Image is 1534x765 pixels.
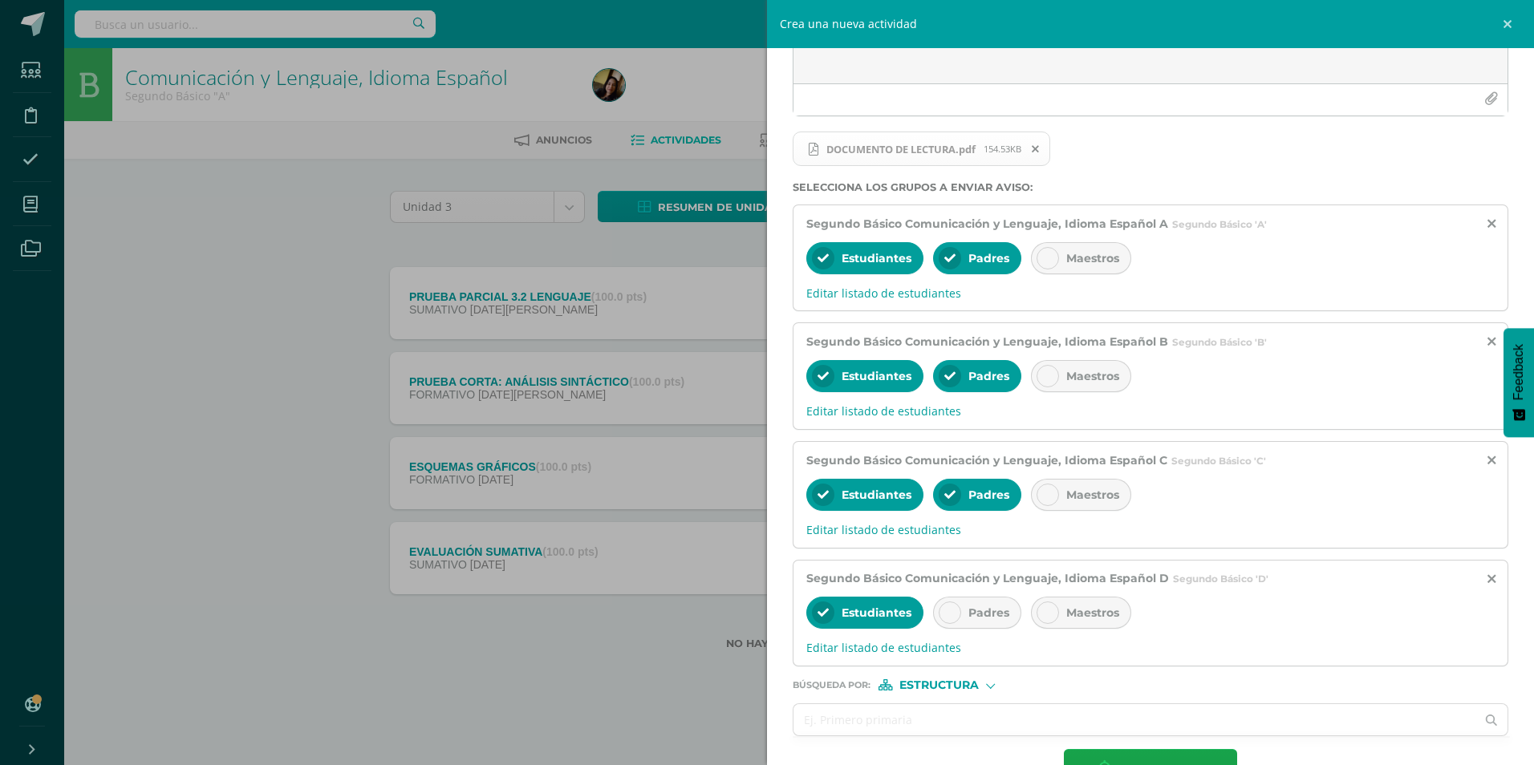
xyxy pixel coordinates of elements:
[806,640,1495,655] span: Editar listado de estudiantes
[879,679,999,690] div: [object Object]
[968,369,1009,383] span: Padres
[806,217,1168,231] span: Segundo Básico Comunicación y Lenguaje, Idioma Español A
[793,704,1475,735] input: Ej. Primero primaria
[1172,218,1267,230] span: Segundo Básico 'A'
[1022,140,1049,158] span: Remover archivo
[818,143,984,156] span: DOCUMENTO DE LECTURA.pdf
[1173,573,1268,585] span: Segundo Básico 'D'
[1172,336,1267,348] span: Segundo Básico 'B'
[793,681,870,690] span: Búsqueda por :
[842,251,911,265] span: Estudiantes
[1512,344,1526,400] span: Feedback
[842,369,911,383] span: Estudiantes
[793,132,1050,167] span: DOCUMENTO DE LECTURA.pdf
[1066,251,1119,265] span: Maestros
[806,334,1168,349] span: Segundo Básico Comunicación y Lenguaje, Idioma Español B
[806,403,1495,419] span: Editar listado de estudiantes
[806,453,1167,467] span: Segundo Básico Comunicación y Lenguaje, Idioma Español C
[842,605,911,620] span: Estudiantes
[968,605,1009,620] span: Padres
[842,488,911,502] span: Estudiantes
[1066,369,1119,383] span: Maestros
[968,488,1009,502] span: Padres
[984,143,1021,155] span: 154.53KB
[1066,488,1119,502] span: Maestros
[899,681,979,690] span: Estructura
[1504,328,1534,437] button: Feedback - Mostrar encuesta
[968,251,1009,265] span: Padres
[793,181,1508,193] label: Selecciona los grupos a enviar aviso :
[806,285,1495,301] span: Editar listado de estudiantes
[1066,605,1119,620] span: Maestros
[1171,455,1266,467] span: Segundo Básico 'C'
[806,571,1169,585] span: Segundo Básico Comunicación y Lenguaje, Idioma Español D
[806,522,1495,537] span: Editar listado de estudiantes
